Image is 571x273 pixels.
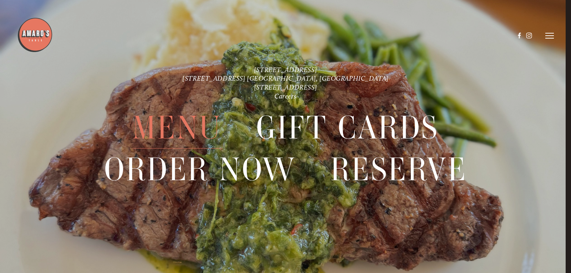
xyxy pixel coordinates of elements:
[254,84,317,92] a: [STREET_ADDRESS]
[132,107,222,148] span: Menu
[17,17,53,53] img: Amaro's Table
[132,107,222,148] a: Menu
[104,149,296,190] a: Order Now
[256,107,439,148] span: Gift Cards
[256,107,439,148] a: Gift Cards
[274,92,297,100] a: Careers
[182,75,388,83] a: [STREET_ADDRESS] [GEOGRAPHIC_DATA], [GEOGRAPHIC_DATA]
[330,149,467,190] a: Reserve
